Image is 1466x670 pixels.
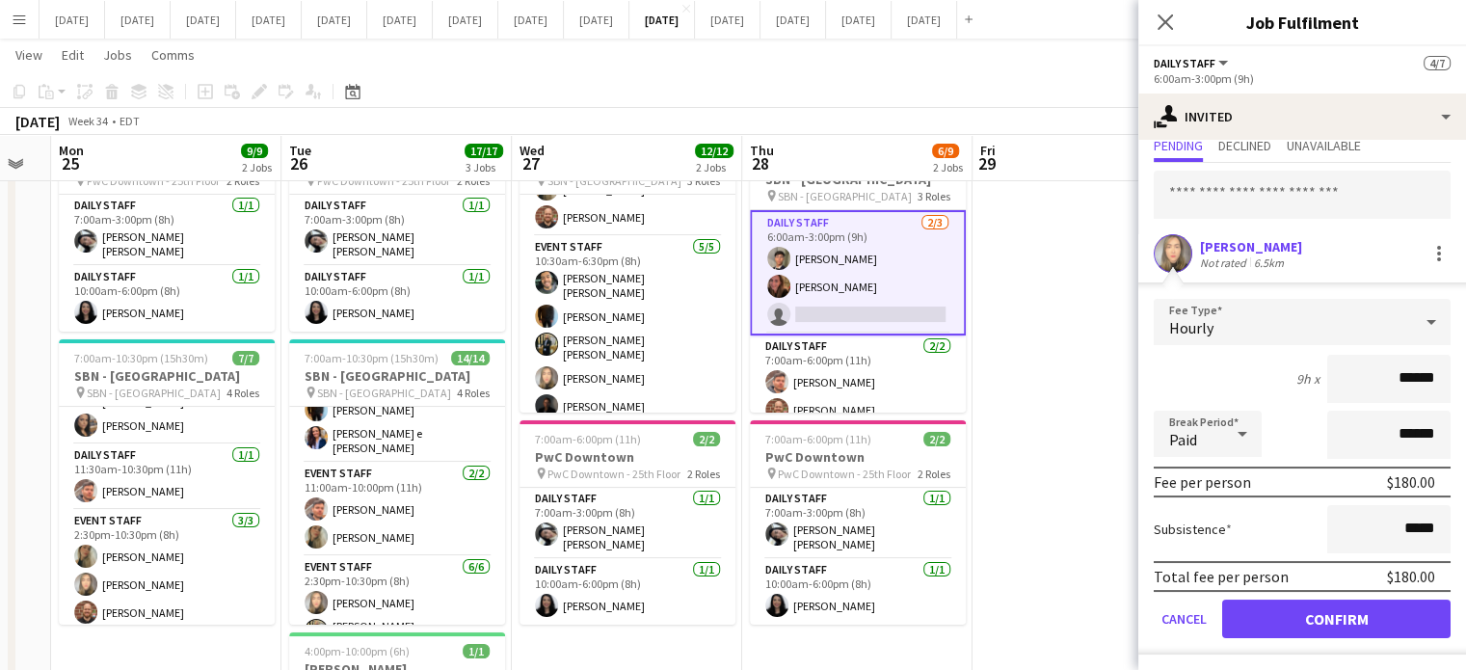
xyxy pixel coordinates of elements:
[1387,472,1435,492] div: $180.00
[286,152,311,174] span: 26
[151,46,195,64] span: Comms
[932,144,959,158] span: 6/9
[289,367,505,385] h3: SBN - [GEOGRAPHIC_DATA]
[1154,521,1232,538] label: Subsistence
[466,160,502,174] div: 3 Jobs
[520,559,735,625] app-card-role: Daily Staff1/110:00am-6:00pm (8h)[PERSON_NAME]
[1154,56,1215,70] span: Daily Staff
[1200,255,1250,270] div: Not rated
[564,1,629,39] button: [DATE]
[451,351,490,365] span: 14/14
[520,127,735,413] app-job-card: 6:00am-6:30pm (12h30m)10/10SBN - [GEOGRAPHIC_DATA] SBN - [GEOGRAPHIC_DATA]3 Roles[PERSON_NAME]Dai...
[750,488,966,559] app-card-role: Daily Staff1/17:00am-3:00pm (8h)[PERSON_NAME] [PERSON_NAME]
[465,144,503,158] span: 17/17
[1169,318,1213,337] span: Hourly
[54,42,92,67] a: Edit
[778,467,911,481] span: PwC Downtown - 25th Floor
[120,114,140,128] div: EDT
[289,266,505,332] app-card-role: Daily Staff1/110:00am-6:00pm (8h)[PERSON_NAME]
[105,1,171,39] button: [DATE]
[547,467,680,481] span: PwC Downtown - 25th Floor
[15,112,60,131] div: [DATE]
[1154,472,1251,492] div: Fee per person
[980,142,996,159] span: Fri
[1169,430,1197,449] span: Paid
[826,1,892,39] button: [DATE]
[59,142,84,159] span: Mon
[59,195,275,266] app-card-role: Daily Staff1/17:00am-3:00pm (8h)[PERSON_NAME] [PERSON_NAME]
[1387,567,1435,586] div: $180.00
[1222,600,1451,638] button: Confirm
[1154,56,1231,70] button: Daily Staff
[750,335,966,429] app-card-role: Daily Staff2/27:00am-6:00pm (11h)[PERSON_NAME][PERSON_NAME]
[302,1,367,39] button: [DATE]
[289,127,505,332] app-job-card: 7:00am-6:00pm (11h)2/2PwC Downtown PwC Downtown - 25th Floor2 RolesDaily Staff1/17:00am-3:00pm (8...
[171,1,236,39] button: [DATE]
[695,1,760,39] button: [DATE]
[535,432,641,446] span: 7:00am-6:00pm (11h)
[62,46,84,64] span: Edit
[977,152,996,174] span: 29
[1154,71,1451,86] div: 6:00am-3:00pm (9h)
[317,386,451,400] span: SBN - [GEOGRAPHIC_DATA]
[933,160,963,174] div: 2 Jobs
[59,444,275,510] app-card-role: Daily Staff1/111:30am-10:30pm (11h)[PERSON_NAME]
[64,114,112,128] span: Week 34
[59,127,275,332] app-job-card: 7:00am-6:00pm (11h)2/2PwC Downtown PwC Downtown - 25th Floor2 RolesDaily Staff1/17:00am-3:00pm (8...
[687,467,720,481] span: 2 Roles
[750,448,966,466] h3: PwC Downtown
[918,467,950,481] span: 2 Roles
[144,42,202,67] a: Comms
[1138,94,1466,140] div: Invited
[1250,255,1288,270] div: 6.5km
[1218,139,1271,152] span: Declined
[696,160,733,174] div: 2 Jobs
[520,420,735,625] app-job-card: 7:00am-6:00pm (11h)2/2PwC Downtown PwC Downtown - 25th Floor2 RolesDaily Staff1/17:00am-3:00pm (8...
[520,448,735,466] h3: PwC Downtown
[517,152,545,174] span: 27
[59,510,275,631] app-card-role: Event Staff3/32:30pm-10:30pm (8h)[PERSON_NAME][PERSON_NAME][PERSON_NAME]
[750,142,774,159] span: Thu
[520,236,735,425] app-card-role: Event Staff5/510:30am-6:30pm (8h)[PERSON_NAME] [PERSON_NAME][PERSON_NAME][PERSON_NAME] [PERSON_NA...
[520,488,735,559] app-card-role: Daily Staff1/17:00am-3:00pm (8h)[PERSON_NAME] [PERSON_NAME]
[59,367,275,385] h3: SBN - [GEOGRAPHIC_DATA]
[305,644,410,658] span: 4:00pm-10:00pm (6h)
[289,463,505,556] app-card-role: Event Staff2/211:00am-10:00pm (11h)[PERSON_NAME][PERSON_NAME]
[1154,139,1203,152] span: Pending
[241,144,268,158] span: 9/9
[95,42,140,67] a: Jobs
[8,42,50,67] a: View
[232,351,259,365] span: 7/7
[289,339,505,625] app-job-card: 7:00am-10:30pm (15h30m)14/14SBN - [GEOGRAPHIC_DATA] SBN - [GEOGRAPHIC_DATA]4 RolesDaily Staff3/31...
[918,189,950,203] span: 3 Roles
[750,127,966,413] app-job-card: Updated6:00am-6:00pm (12h)4/7SBN - [GEOGRAPHIC_DATA] SBN - [GEOGRAPHIC_DATA]3 RolesDaily Staff2/3...
[463,644,490,658] span: 1/1
[433,1,498,39] button: [DATE]
[227,386,259,400] span: 4 Roles
[765,432,871,446] span: 7:00am-6:00pm (11h)
[15,46,42,64] span: View
[289,142,311,159] span: Tue
[305,351,439,365] span: 7:00am-10:30pm (15h30m)
[1287,139,1361,152] span: Unavailable
[750,210,966,335] app-card-role: Daily Staff2/36:00am-3:00pm (9h)[PERSON_NAME][PERSON_NAME]
[242,160,272,174] div: 2 Jobs
[1138,10,1466,35] h3: Job Fulfilment
[498,1,564,39] button: [DATE]
[760,1,826,39] button: [DATE]
[289,195,505,266] app-card-role: Daily Staff1/17:00am-3:00pm (8h)[PERSON_NAME] [PERSON_NAME]
[892,1,957,39] button: [DATE]
[59,266,275,332] app-card-role: Daily Staff1/110:00am-6:00pm (8h)[PERSON_NAME]
[236,1,302,39] button: [DATE]
[40,1,105,39] button: [DATE]
[1200,238,1302,255] div: [PERSON_NAME]
[1154,567,1289,586] div: Total fee per person
[923,432,950,446] span: 2/2
[59,339,275,625] app-job-card: 7:00am-10:30pm (15h30m)7/7SBN - [GEOGRAPHIC_DATA] SBN - [GEOGRAPHIC_DATA]4 RolesDaily Staff2/211:...
[778,189,912,203] span: SBN - [GEOGRAPHIC_DATA]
